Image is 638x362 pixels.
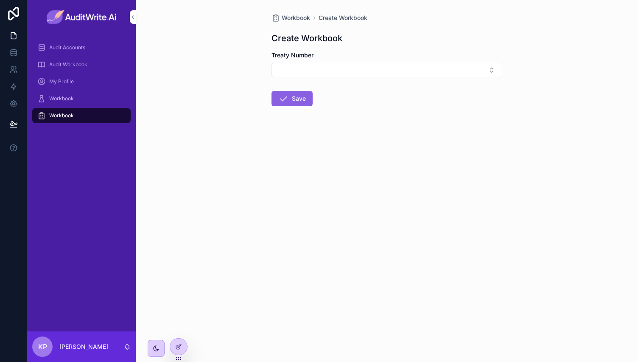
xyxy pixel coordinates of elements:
[282,14,310,22] span: Workbook
[271,63,502,77] button: Select Button
[32,108,131,123] a: Workbook
[27,34,136,134] div: scrollable content
[32,57,131,72] a: Audit Workbook
[47,10,117,24] img: App logo
[32,91,131,106] a: Workbook
[38,342,47,352] span: KP
[271,32,342,44] h1: Create Workbook
[32,40,131,55] a: Audit Accounts
[49,112,74,119] span: Workbook
[271,91,313,106] button: Save
[271,14,310,22] a: Workbook
[49,61,87,68] span: Audit Workbook
[49,95,74,102] span: Workbook
[49,78,74,85] span: My Profile
[59,342,108,351] p: [PERSON_NAME]
[271,51,313,59] span: Treaty Number
[49,44,85,51] span: Audit Accounts
[32,74,131,89] a: My Profile
[319,14,367,22] a: Create Workbook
